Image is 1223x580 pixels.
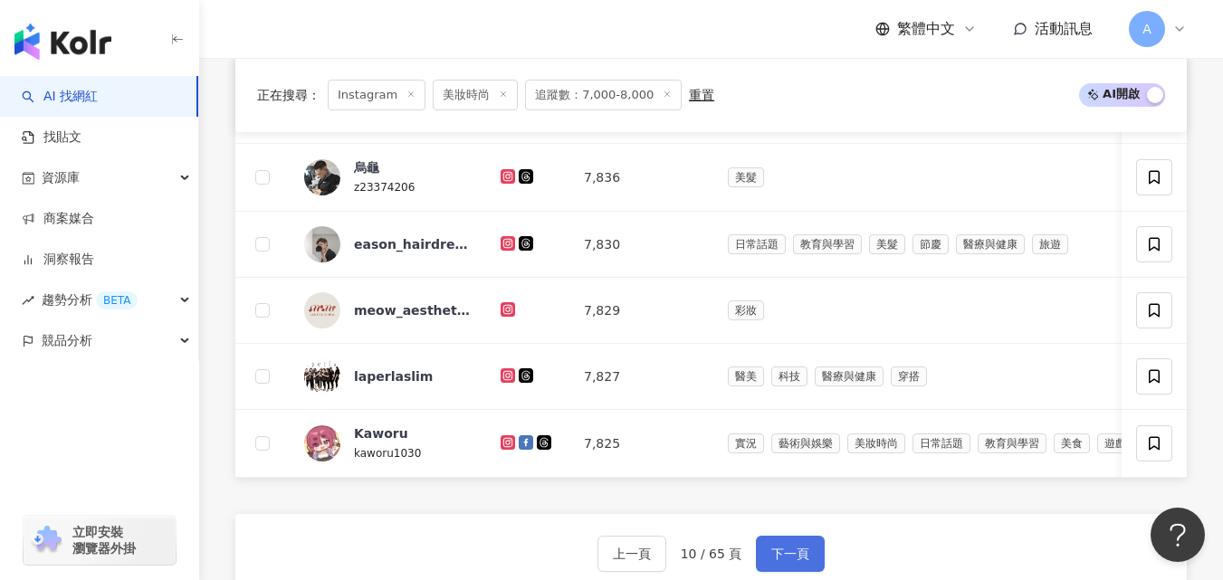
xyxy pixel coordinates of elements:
span: 10 / 65 頁 [681,547,742,561]
span: 活動訊息 [1035,20,1093,37]
span: z23374206 [354,181,415,194]
span: 醫療與健康 [815,366,884,386]
a: searchAI 找網紅 [22,88,98,106]
span: 正在搜尋 ： [257,88,320,102]
span: 美妝時尚 [433,80,518,110]
img: logo [14,24,111,60]
span: 上一頁 [613,547,651,561]
a: KOL Avatarmeow_aestheticism [304,292,472,328]
iframe: Help Scout Beacon - Open [1151,508,1205,562]
a: 商案媒合 [22,210,94,228]
div: meow_aestheticism [354,301,472,319]
a: 洞察報告 [22,251,94,269]
td: 7,829 [569,278,713,344]
span: 藝術與娛樂 [771,433,840,453]
td: 7,836 [569,144,713,212]
span: 追蹤數：7,000-8,000 [525,80,682,110]
span: 繁體中文 [897,19,955,39]
a: KOL Avatareason_hairdresser [304,226,472,262]
span: 資源庫 [42,157,80,198]
span: 醫美 [728,366,764,386]
td: 7,827 [569,344,713,410]
img: KOL Avatar [304,159,340,195]
a: 找貼文 [22,128,81,147]
span: 日常話題 [728,234,786,254]
span: kaworu1030 [354,447,421,460]
span: 醫療與健康 [956,234,1025,254]
span: 美妝時尚 [847,433,905,453]
img: KOL Avatar [304,226,340,262]
span: 旅遊 [1032,234,1068,254]
span: 立即安裝 瀏覽器外掛 [72,524,136,556]
span: rise [22,294,34,307]
img: KOL Avatar [304,358,340,395]
img: KOL Avatar [304,425,340,461]
span: 競品分析 [42,320,92,361]
div: laperlaslim [354,367,433,385]
td: 7,830 [569,212,713,278]
button: 下一頁 [756,536,825,572]
span: 穿搭 [891,366,927,386]
span: 下一頁 [771,547,809,561]
div: 烏龜 [354,158,379,176]
td: 7,825 [569,410,713,478]
span: 日常話題 [912,433,970,453]
span: 趨勢分析 [42,280,138,320]
a: KOL AvatarKaworukaworu1030 [304,424,472,462]
span: 美髮 [728,167,764,187]
img: chrome extension [29,526,64,555]
span: 教育與學習 [978,433,1046,453]
div: Kaworu [354,424,408,442]
span: 節慶 [912,234,949,254]
div: BETA [96,291,138,309]
img: KOL Avatar [304,292,340,328]
span: 彩妝 [728,300,764,320]
a: KOL Avatarlaperlaslim [304,358,472,395]
span: Instagram [328,80,425,110]
span: 遊戲 [1097,433,1133,453]
span: 美食 [1054,433,1090,453]
button: 上一頁 [597,536,666,572]
span: 教育與學習 [793,234,862,254]
div: eason_hairdresser [354,235,472,253]
span: 科技 [771,366,807,386]
div: 重置 [689,88,714,102]
a: chrome extension立即安裝 瀏覽器外掛 [24,516,176,565]
span: 美髮 [869,234,905,254]
a: KOL Avatar烏龜z23374206 [304,158,472,196]
span: 實況 [728,433,764,453]
span: A [1142,19,1151,39]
